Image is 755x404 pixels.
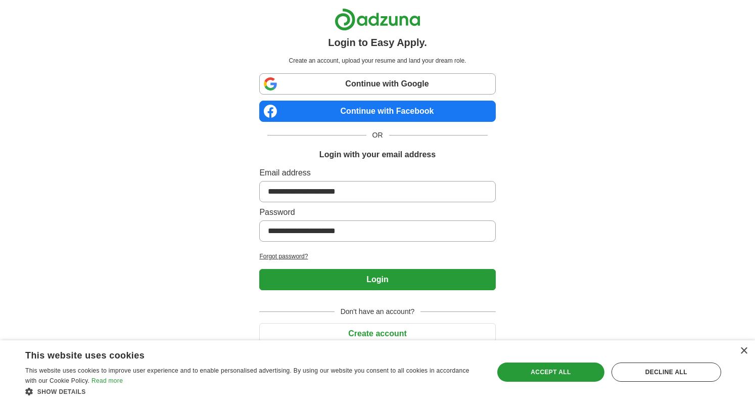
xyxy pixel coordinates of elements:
[259,269,495,290] button: Login
[328,35,427,50] h1: Login to Easy Apply.
[497,363,604,382] div: Accept all
[259,167,495,179] label: Email address
[91,377,123,384] a: Read more, opens a new window
[335,8,420,31] img: Adzuna logo
[259,101,495,122] a: Continue with Facebook
[25,346,455,362] div: This website uses cookies
[259,323,495,344] button: Create account
[259,252,495,261] a: Forgot password?
[259,73,495,95] a: Continue with Google
[261,56,493,65] p: Create an account, upload your resume and land your dream role.
[25,386,480,396] div: Show details
[259,206,495,218] label: Password
[25,367,469,384] span: This website uses cookies to improve user experience and to enable personalised advertising. By u...
[740,347,747,355] div: Close
[335,306,421,317] span: Don't have an account?
[611,363,721,382] div: Decline all
[366,130,389,141] span: OR
[37,388,86,395] span: Show details
[319,149,436,161] h1: Login with your email address
[259,329,495,338] a: Create account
